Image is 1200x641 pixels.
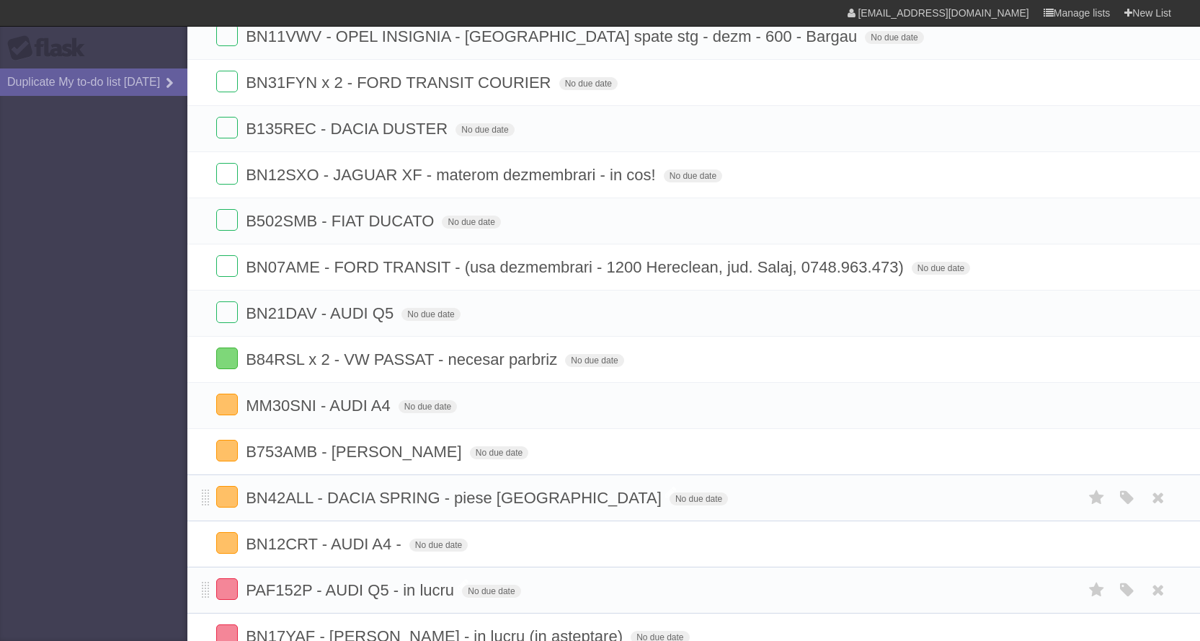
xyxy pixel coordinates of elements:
label: Done [216,255,238,277]
span: BN42ALL - DACIA SPRING - piese [GEOGRAPHIC_DATA] [246,489,665,507]
div: Flask [7,35,94,61]
span: BN31FYN x 2 - FORD TRANSIT COURIER [246,74,554,92]
label: Done [216,440,238,461]
span: B502SMB - FIAT DUCATO [246,212,437,230]
label: Star task [1083,578,1111,602]
span: B84RSL x 2 - VW PASSAT - necesar parbriz [246,350,561,368]
label: Star task [1083,486,1111,510]
span: No due date [565,354,623,367]
label: Done [216,117,238,138]
span: PAF152P - AUDI Q5 - in lucru [246,581,458,599]
span: BN12CRT - AUDI A4 - [246,535,405,553]
span: B753AMB - [PERSON_NAME] [246,443,466,461]
span: No due date [664,169,722,182]
label: Done [216,209,238,231]
span: No due date [401,308,460,321]
span: No due date [409,539,468,552]
span: No due date [455,123,514,136]
span: BN07AME - FORD TRANSIT - (usa dezmembrari - 1200 Hereclean, jud. Salaj, 0748.963.473) [246,258,907,276]
span: BN11VWV - OPEL INSIGNIA - [GEOGRAPHIC_DATA] spate stg - dezm - 600 - Bargau [246,27,861,45]
span: No due date [399,400,457,413]
label: Done [216,394,238,415]
label: Done [216,486,238,508]
span: No due date [865,31,923,44]
span: BN12SXO - JAGUAR XF - materom dezmembrari - in cos! [246,166,659,184]
span: No due date [442,216,500,229]
span: No due date [559,77,618,90]
label: Done [216,71,238,92]
span: No due date [670,492,728,505]
label: Done [216,532,238,554]
label: Done [216,301,238,323]
span: No due date [462,585,520,598]
label: Done [216,25,238,46]
span: No due date [912,262,970,275]
span: MM30SNI - AUDI A4 [246,397,394,415]
label: Done [216,348,238,369]
span: BN21DAV - AUDI Q5 [246,304,397,322]
label: Done [216,163,238,185]
label: Done [216,578,238,600]
span: No due date [470,446,528,459]
span: B135REC - DACIA DUSTER [246,120,451,138]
